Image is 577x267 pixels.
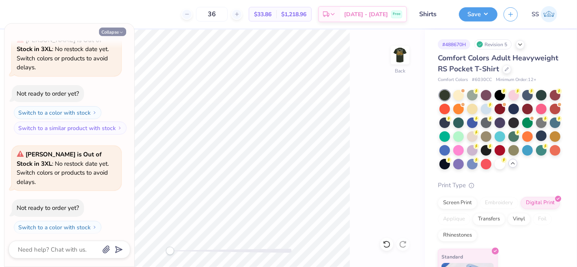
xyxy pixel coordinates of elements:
div: Embroidery [480,197,518,209]
img: Switch to a color with stock [92,225,97,230]
div: Accessibility label [166,247,174,255]
span: Minimum Order: 12 + [496,77,536,83]
div: # 488670H [438,39,470,49]
div: Print Type [438,181,561,190]
img: Switch to a similar product with stock [117,126,122,130]
span: Free [393,11,400,17]
div: Back [395,67,405,75]
span: : No restock date yet. Switch colors or products to avoid delays. [17,150,109,186]
div: Not ready to order yet? [17,204,79,212]
button: Switch to a color with stock [14,106,101,119]
div: Revision 5 [474,39,512,49]
input: Untitled Design [413,6,453,22]
div: Digital Print [521,197,560,209]
button: Save [459,7,497,21]
span: $33.86 [254,10,271,19]
span: $1,218.96 [281,10,306,19]
input: – – [196,7,228,21]
div: Foil [533,213,552,225]
div: Not ready to order yet? [17,90,79,98]
div: Applique [438,213,470,225]
img: Shashank S Sharma [541,6,557,22]
span: Comfort Colors Adult Heavyweight RS Pocket T-Shirt [438,53,558,74]
img: Switch to a color with stock [92,110,97,115]
span: # 6030CC [472,77,492,83]
strong: [PERSON_NAME] is Out of Stock in 3XL [17,150,101,168]
img: Back [392,47,408,63]
div: Vinyl [508,213,530,225]
div: Transfers [473,213,505,225]
div: Rhinestones [438,229,477,241]
a: SS [528,6,561,22]
button: Switch to a color with stock [14,221,101,234]
span: Comfort Colors [438,77,468,83]
button: Collapse [99,28,126,36]
button: Switch to a similar product with stock [14,122,127,135]
div: Screen Print [438,197,477,209]
span: [DATE] - [DATE] [344,10,388,19]
span: SS [532,10,539,19]
span: Standard [441,252,463,261]
button: Switch to a similar product with stock [14,236,127,249]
